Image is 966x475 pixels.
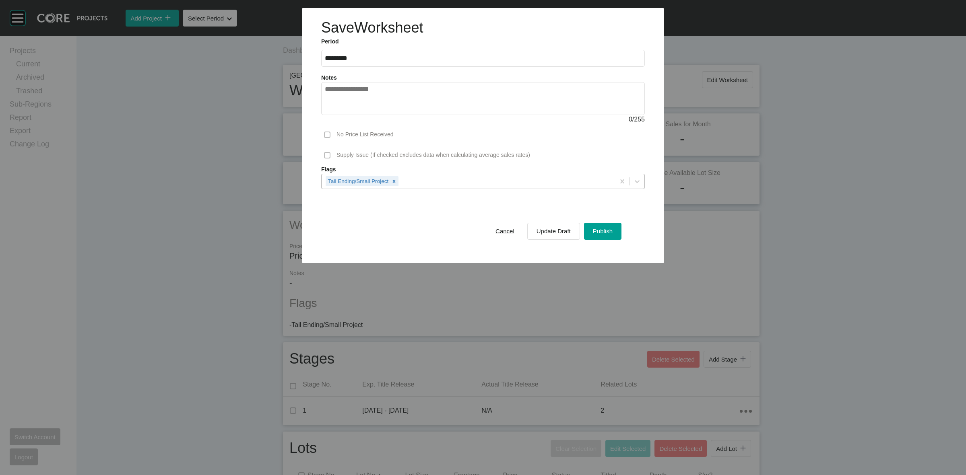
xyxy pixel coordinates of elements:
[336,151,530,159] p: Supply Issue (If checked excludes data when calculating average sales rates)
[537,228,571,234] span: Update Draft
[629,116,632,123] span: 0
[321,166,645,174] label: Flags
[321,38,645,46] label: Period
[326,176,390,186] div: Tail Ending/Small Project
[487,223,523,240] button: Cancel
[584,223,621,240] button: Publish
[527,223,580,240] button: Update Draft
[593,228,613,234] span: Publish
[321,18,423,38] h1: Save Worksheet
[321,74,337,81] label: Notes
[495,228,514,234] span: Cancel
[321,115,645,124] div: / 255
[336,131,394,139] p: No Price List Received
